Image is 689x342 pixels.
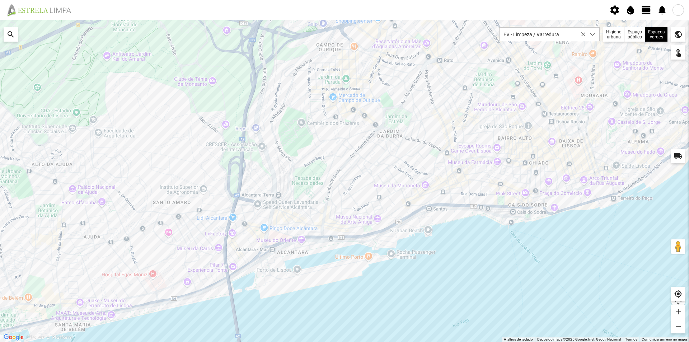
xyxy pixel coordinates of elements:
[671,239,685,254] button: Arraste o Pegman para o mapa para abrir o Street View
[625,5,636,15] span: water_drop
[671,287,685,301] div: my_location
[537,337,621,341] span: Dados do mapa ©2025 Google, Inst. Geogr. Nacional
[645,27,667,42] div: Espaços verdes
[671,305,685,319] div: add
[671,45,685,60] div: touch_app
[625,337,637,341] a: Termos (abre num novo separador)
[671,319,685,333] div: remove
[4,27,18,42] div: search
[2,333,25,342] img: Google
[671,27,685,42] div: public
[603,27,625,42] div: Higiene urbana
[2,333,25,342] a: Abrir esta área no Google Maps (abre uma nova janela)
[657,5,667,15] span: notifications
[5,4,79,17] img: file
[500,28,586,41] span: EV - Limpeza / Varredura
[642,337,687,341] a: Comunicar um erro no mapa
[671,149,685,163] div: local_shipping
[625,27,645,42] div: Espaço público
[586,28,600,41] div: dropdown trigger
[504,337,533,342] button: Atalhos de teclado
[641,5,652,15] span: view_day
[609,5,620,15] span: settings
